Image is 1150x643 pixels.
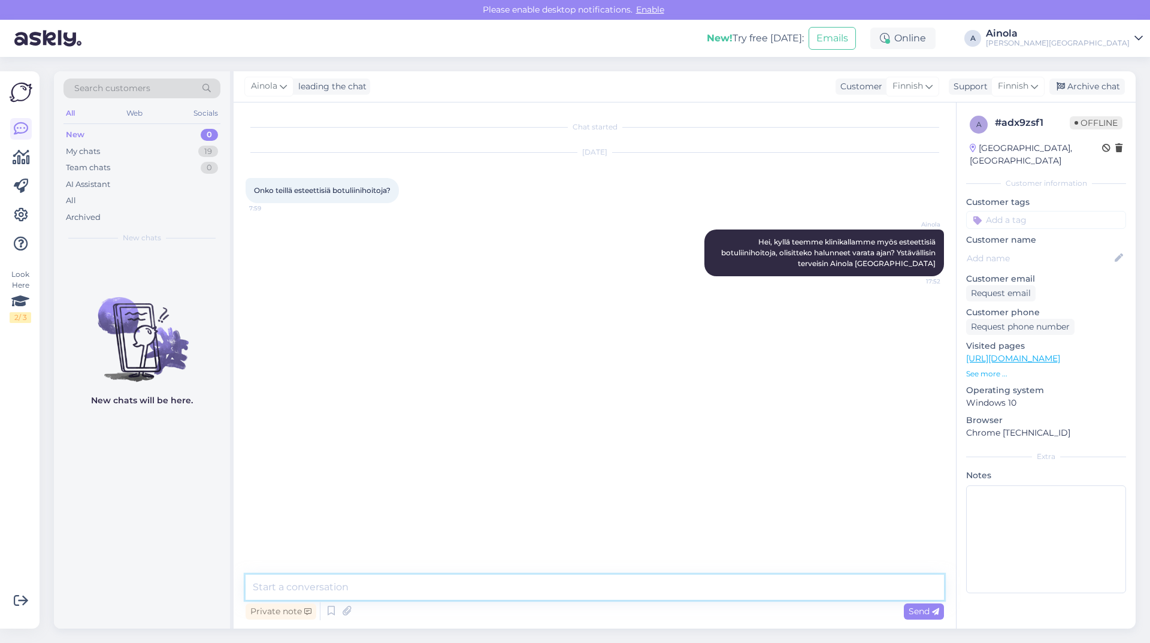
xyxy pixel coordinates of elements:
[254,186,391,195] span: Onko teillä esteettisiä botuliinihoitoja?
[966,178,1126,189] div: Customer information
[249,204,294,213] span: 7:59
[966,353,1060,364] a: [URL][DOMAIN_NAME]
[966,211,1126,229] input: Add a tag
[966,273,1126,285] p: Customer email
[966,306,1126,319] p: Customer phone
[1049,79,1125,95] div: Archive chat
[10,81,32,104] img: Askly Logo
[251,80,277,93] span: Ainola
[124,105,145,121] div: Web
[54,276,230,384] img: No chats
[966,234,1126,246] p: Customer name
[1070,116,1122,129] span: Offline
[966,414,1126,427] p: Browser
[892,80,923,93] span: Finnish
[895,277,940,286] span: 17:52
[836,80,882,93] div: Customer
[10,312,31,323] div: 2 / 3
[995,116,1070,130] div: # adx9zsf1
[66,179,110,191] div: AI Assistant
[966,384,1126,397] p: Operating system
[91,394,193,407] p: New chats will be here.
[966,427,1126,439] p: Chrome [TECHNICAL_ID]
[707,32,733,44] b: New!
[201,162,218,174] div: 0
[966,451,1126,462] div: Extra
[201,129,218,141] div: 0
[976,120,982,129] span: a
[66,212,101,224] div: Archived
[949,80,988,93] div: Support
[66,195,76,207] div: All
[246,603,316,620] div: Private note
[986,29,1143,48] a: Ainola[PERSON_NAME][GEOGRAPHIC_DATA]
[66,129,84,141] div: New
[966,319,1075,335] div: Request phone number
[966,369,1126,379] p: See more ...
[74,82,150,95] span: Search customers
[721,237,937,268] span: Hei, kyllä teemme klinikallamme myös esteettisiä botuliinihoitoja, olisitteko halunneet varata aj...
[66,146,100,158] div: My chats
[870,28,936,49] div: Online
[998,80,1028,93] span: Finnish
[964,30,981,47] div: A
[246,147,944,158] div: [DATE]
[632,4,668,15] span: Enable
[909,606,939,617] span: Send
[966,285,1036,301] div: Request email
[246,122,944,132] div: Chat started
[970,142,1102,167] div: [GEOGRAPHIC_DATA], [GEOGRAPHIC_DATA]
[966,340,1126,352] p: Visited pages
[986,38,1130,48] div: [PERSON_NAME][GEOGRAPHIC_DATA]
[809,27,856,50] button: Emails
[66,162,110,174] div: Team chats
[966,196,1126,209] p: Customer tags
[986,29,1130,38] div: Ainola
[895,220,940,229] span: Ainola
[10,269,31,323] div: Look Here
[123,233,161,243] span: New chats
[707,31,804,46] div: Try free [DATE]:
[198,146,218,158] div: 19
[967,252,1112,265] input: Add name
[63,105,77,121] div: All
[966,469,1126,482] p: Notes
[191,105,220,121] div: Socials
[293,80,367,93] div: leading the chat
[966,397,1126,409] p: Windows 10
